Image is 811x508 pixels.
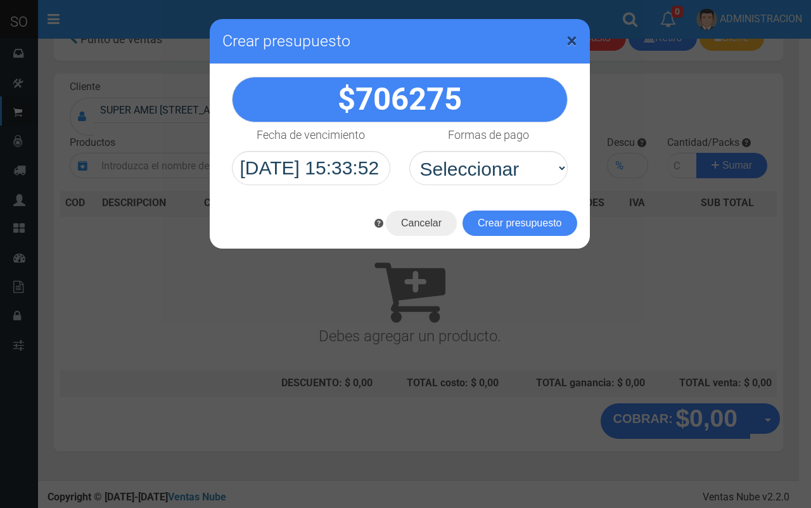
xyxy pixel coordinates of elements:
[222,32,577,51] h3: Crear presupuesto
[566,30,577,51] button: Close
[386,211,457,236] button: Cancelar
[463,211,577,236] button: Crear presupuesto
[257,129,365,141] h4: Fecha de vencimiento
[338,81,462,117] strong: $
[566,29,577,53] span: ×
[448,129,529,141] h4: Formas de pago
[355,81,462,117] span: 706275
